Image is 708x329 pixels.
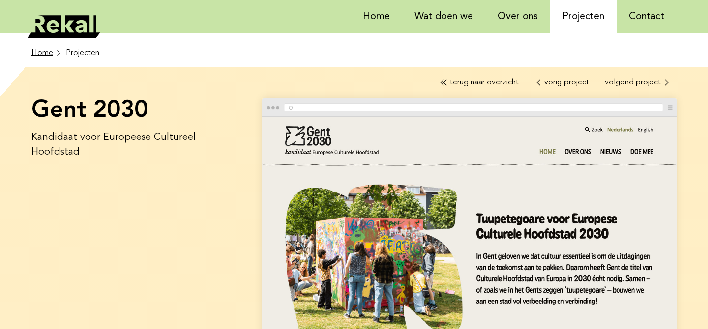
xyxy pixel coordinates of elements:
span: vorig project [544,79,589,86]
p: Kandidaat voor Europeese Cultureel Hoofdstad [31,130,238,160]
h1: Gent 2030 [31,98,238,124]
a: terug naar overzicht [434,75,525,90]
a: vorig project [529,75,595,90]
span: Home [31,47,53,59]
a: volgend project [599,75,677,90]
li: Projecten [66,47,99,59]
img: browser frame [262,98,677,117]
a: Home [31,47,62,59]
span: volgend project [605,79,661,86]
